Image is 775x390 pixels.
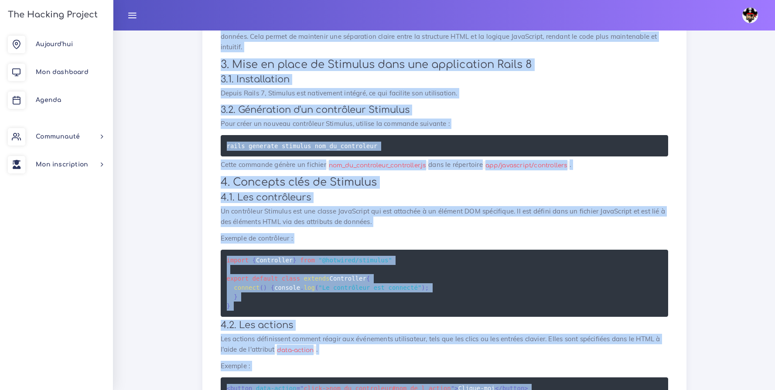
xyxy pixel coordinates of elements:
p: Pour créer un nouveau contrôleur Stimulus, utilise la commande suivante : [221,119,668,129]
span: Mon inscription [36,161,88,168]
h2: 4. Concepts clés de Stimulus [221,176,668,189]
code: app/javascript/controllers [483,161,570,170]
h3: The Hacking Project [5,10,98,20]
span: { [253,257,256,264]
span: class [282,275,300,282]
code: rails generate stimulus nom_du_controleur [227,141,380,151]
p: Un contrôleur Stimulus est une classe JavaScript qui est attachée à un élément DOM spécifique. Il... [221,206,668,227]
span: "@hotwired/stimulus" [318,257,392,264]
h3: 4.2. Les actions [221,320,668,331]
span: ) [421,284,425,291]
span: { [366,275,370,282]
p: Exemple de contrôleur : [221,233,668,244]
span: log [304,284,315,291]
code: data-action [275,346,316,355]
p: Exemple : [221,361,668,371]
span: Mon dashboard [36,69,89,75]
h2: 3. Mise en place de Stimulus dans une application Rails 8 [221,58,668,71]
span: Communauté [36,133,80,140]
h3: 4.1. Les contrôleurs [221,192,668,203]
span: default [253,275,278,282]
span: ( [315,284,318,291]
p: Stimulus est un framework JavaScript minimaliste qui complète ton HTML en y ajoutant des comporte... [221,10,668,52]
span: extends [304,275,330,282]
img: avatar [742,7,758,23]
span: ( [259,284,263,291]
span: } [293,257,296,264]
span: . [300,284,304,291]
p: Cette commande génère un fichier dans le répertoire . [221,159,668,170]
span: { [271,284,274,291]
span: Agenda [36,97,61,103]
p: Depuis Rails 7, Stimulus est nativement intégré, ce qui facilite son utilisation. [221,88,668,98]
span: Aujourd'hui [36,41,73,47]
span: import [227,257,249,264]
p: Les actions définissent comment réagir aux événements utilisateur, tels que les clics ou les entr... [221,334,668,355]
span: ; [425,284,429,291]
span: "Le contrôleur est connecté" [318,284,421,291]
code: Controller Controller console [227,255,429,311]
code: nom_du_controleur_controller.js [326,161,428,170]
h3: 3.1. Installation [221,74,668,85]
span: connect [234,284,259,291]
h3: 3.2. Génération d'un contrôleur Stimulus [221,105,668,115]
span: export [227,275,249,282]
span: } [234,293,237,300]
span: ) [263,284,267,291]
span: } [227,302,230,309]
span: from [300,257,315,264]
